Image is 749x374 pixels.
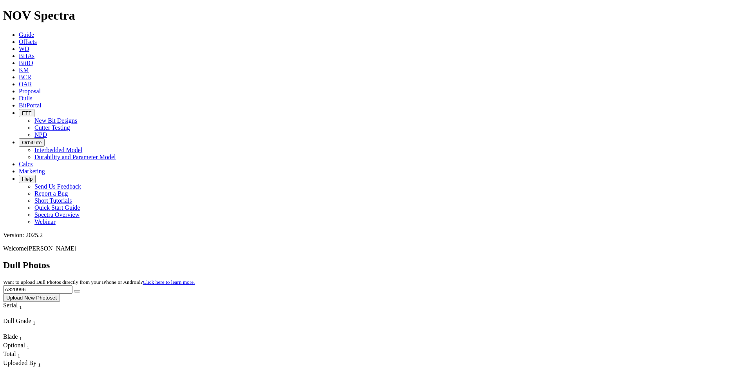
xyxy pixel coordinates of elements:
div: Dull Grade Sort None [3,318,58,326]
a: NPD [34,131,47,138]
button: Help [19,175,36,183]
a: Calcs [19,161,33,167]
a: Cutter Testing [34,124,70,131]
div: Optional Sort None [3,342,31,350]
span: Blade [3,333,18,340]
a: Guide [19,31,34,38]
small: Want to upload Dull Photos directly from your iPhone or Android? [3,279,195,285]
div: Blade Sort None [3,333,31,342]
sub: 1 [27,344,29,350]
a: OAR [19,81,32,87]
span: Uploaded By [3,359,36,366]
span: Total [3,350,16,357]
h1: NOV Spectra [3,8,746,23]
a: WD [19,45,29,52]
span: Sort None [27,342,29,349]
sub: 1 [19,304,22,310]
a: Webinar [34,218,56,225]
sub: 1 [18,353,20,359]
div: Sort None [3,318,58,333]
a: Quick Start Guide [34,204,80,211]
a: BCR [19,74,31,80]
sub: 1 [38,362,41,368]
sub: 1 [33,320,36,326]
span: Sort None [18,350,20,357]
p: Welcome [3,245,746,252]
button: FTT [19,109,34,117]
h2: Dull Photos [3,260,746,271]
input: Search Serial Number [3,285,72,294]
span: Optional [3,342,25,349]
div: Sort None [3,350,31,359]
span: Sort None [33,318,36,324]
a: Interbedded Model [34,147,82,153]
sub: 1 [19,336,22,341]
button: OrbitLite [19,138,45,147]
a: BHAs [19,53,34,59]
span: Sort None [19,302,22,309]
a: Click here to learn more. [143,279,195,285]
div: Uploaded By Sort None [3,359,77,368]
span: Dull Grade [3,318,31,324]
div: Serial Sort None [3,302,36,310]
a: KM [19,67,29,73]
a: Marketing [19,168,45,174]
button: Upload New Photoset [3,294,60,302]
a: Report a Bug [34,190,68,197]
a: Dulls [19,95,33,102]
span: OrbitLite [22,140,42,145]
div: Sort None [3,302,36,318]
a: Proposal [19,88,41,94]
a: BitPortal [19,102,42,109]
a: New Bit Designs [34,117,77,124]
a: Send Us Feedback [34,183,81,190]
div: Column Menu [3,310,36,318]
a: Offsets [19,38,37,45]
span: Sort None [38,359,41,366]
div: Column Menu [3,326,58,333]
span: FTT [22,110,31,116]
span: [PERSON_NAME] [27,245,76,252]
a: BitIQ [19,60,33,66]
div: Total Sort None [3,350,31,359]
span: Sort None [19,333,22,340]
div: Version: 2025.2 [3,232,746,239]
span: Help [22,176,33,182]
span: Serial [3,302,18,309]
div: Sort None [3,333,31,342]
div: Sort None [3,342,31,350]
a: Short Tutorials [34,197,72,204]
a: Durability and Parameter Model [34,154,116,160]
a: Spectra Overview [34,211,80,218]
